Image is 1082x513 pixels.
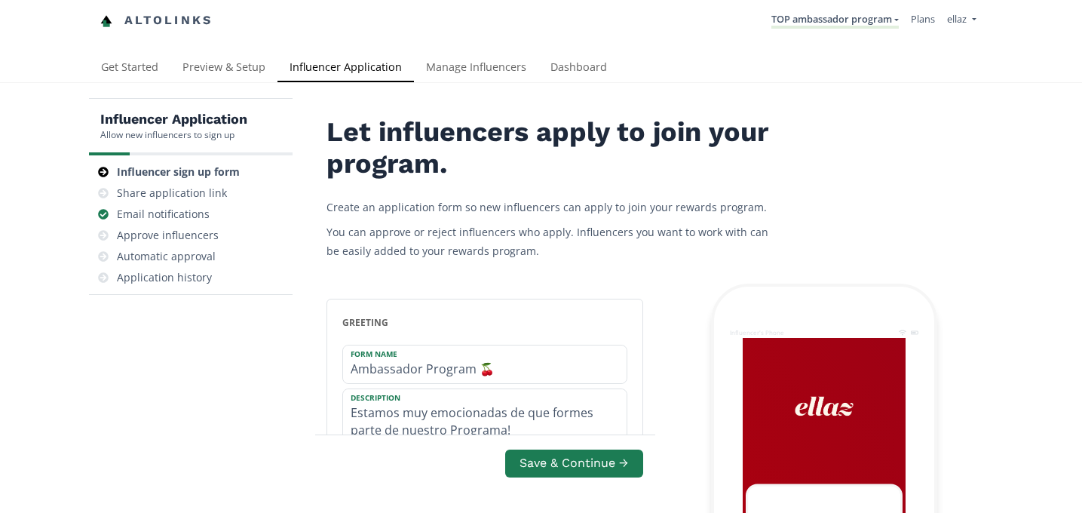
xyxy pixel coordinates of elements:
button: Save & Continue → [505,450,642,478]
div: Automatic approval [117,249,216,264]
a: TOP ambassador program [771,12,899,29]
textarea: Estamos muy emocionadas de que formes parte de nuestro Programa! [343,389,627,445]
a: ellaz [947,12,976,29]
span: ellaz [947,12,967,26]
label: Form Name [343,346,611,359]
div: Influencer's Phone [730,328,784,336]
h5: Influencer Application [100,110,247,128]
div: Influencer sign up form [117,164,240,180]
a: Altolinks [100,8,213,33]
span: greeting [342,316,388,329]
div: Share application link [117,186,227,201]
a: Preview & Setup [170,54,277,84]
a: Dashboard [538,54,619,84]
div: Email notifications [117,207,210,222]
p: Create an application form so new influencers can apply to join your rewards program. [326,198,779,217]
label: Description [343,389,611,403]
a: Manage Influencers [414,54,538,84]
div: Approve influencers [117,228,219,243]
img: favicon-32x32.png [100,15,112,27]
a: Get Started [89,54,170,84]
a: Influencer Application [277,54,414,84]
h2: Let influencers apply to join your program. [326,117,779,180]
div: Allow new influencers to sign up [100,128,247,141]
p: You can approve or reject influencers who apply. Influencers you want to work with can be easily ... [326,223,779,260]
div: Application history [117,270,212,285]
a: Plans [911,12,935,26]
img: xfveBycWTD8n [788,370,860,442]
